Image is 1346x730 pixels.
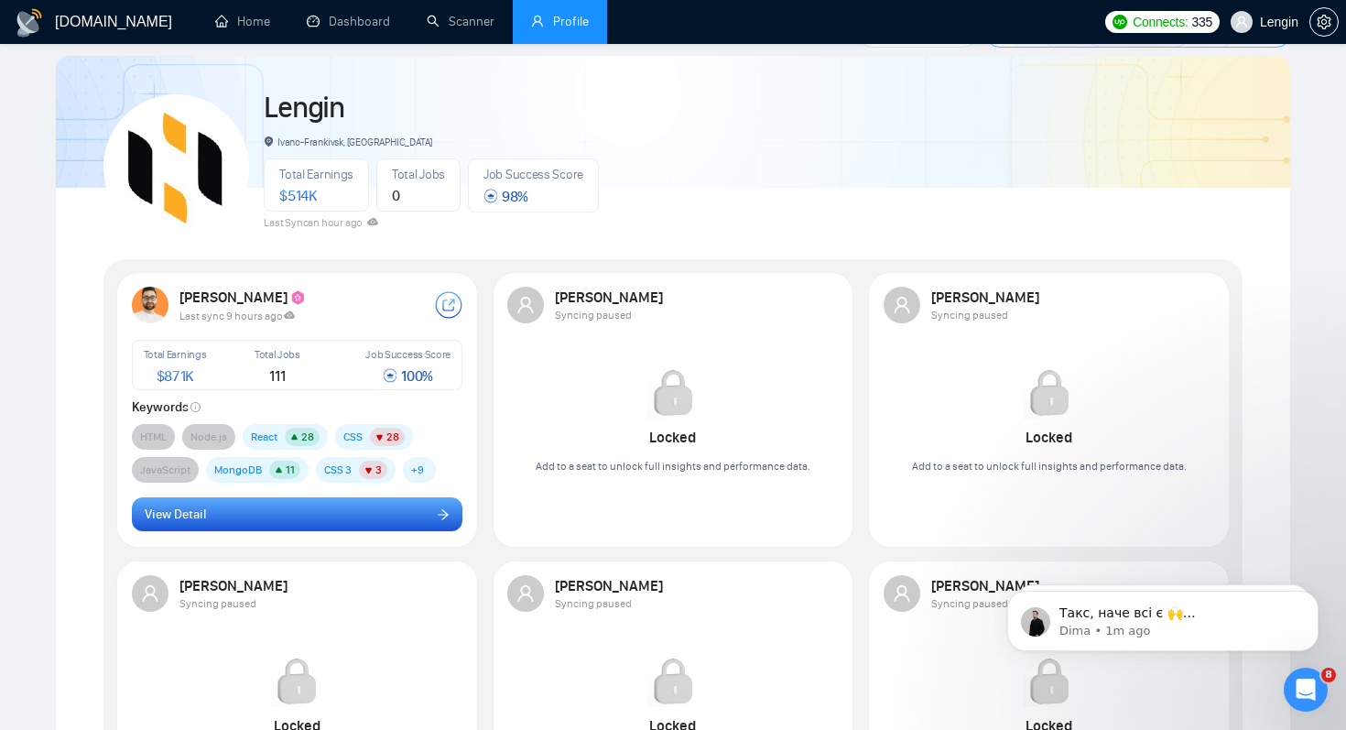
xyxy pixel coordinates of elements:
[324,461,352,479] span: CSS 3
[893,584,911,603] span: user
[555,597,632,610] span: Syncing paused
[386,430,399,443] span: 28
[145,505,206,525] span: View Detail
[437,507,450,520] span: arrow-right
[140,428,167,446] span: HTML
[516,584,535,603] span: user
[190,428,227,446] span: Node.js
[215,14,270,29] a: homeHome
[1133,12,1188,32] span: Connects:
[255,348,300,361] span: Total Jobs
[536,460,810,473] span: Add to a seat to unlock full insights and performance data.
[1026,429,1072,446] strong: Locked
[179,597,256,610] span: Syncing paused
[531,15,544,27] span: user
[343,428,363,446] span: CSS
[279,187,317,204] span: $ 514K
[555,309,632,321] span: Syncing paused
[179,577,290,594] strong: [PERSON_NAME]
[132,497,463,532] button: View Detailarrow-right
[649,429,696,446] strong: Locked
[555,577,666,594] strong: [PERSON_NAME]
[411,461,424,479] span: + 9
[15,8,44,38] img: logo
[912,460,1187,473] span: Add to a seat to unlock full insights and performance data.
[1309,15,1339,29] a: setting
[392,167,445,182] span: Total Jobs
[1235,16,1248,28] span: user
[1024,656,1075,707] img: Locked
[157,367,194,385] span: $ 871K
[893,296,911,314] span: user
[483,167,583,182] span: Job Success Score
[1024,367,1075,419] img: Locked
[279,167,353,182] span: Total Earnings
[264,136,274,147] span: environment
[365,348,450,361] span: Job Success Score
[931,289,1042,306] strong: [PERSON_NAME]
[383,367,433,385] span: 100 %
[132,399,201,415] strong: Keywords
[301,430,314,443] span: 28
[251,428,277,446] span: React
[392,187,400,204] span: 0
[555,289,666,306] strong: [PERSON_NAME]
[132,287,168,323] img: USER
[190,402,201,412] span: info-circle
[483,188,528,205] span: 98 %
[144,348,207,361] span: Total Earnings
[931,577,1042,594] strong: [PERSON_NAME]
[1310,15,1338,29] span: setting
[286,463,295,476] span: 11
[140,461,190,479] span: JavaScript
[1284,668,1328,712] iframe: Intercom live chat
[307,14,390,29] a: dashboardDashboard
[427,14,494,29] a: searchScanner
[931,597,1008,610] span: Syncing paused
[980,552,1346,681] iframe: Intercom notifications message
[1309,7,1339,37] button: setting
[375,463,382,476] span: 3
[647,367,699,419] img: Locked
[271,656,322,707] img: Locked
[179,310,296,322] span: Last sync 9 hours ago
[647,656,699,707] img: Locked
[931,309,1008,321] span: Syncing paused
[264,216,378,229] span: Last Sync an hour ago
[516,296,535,314] span: user
[1113,15,1127,29] img: upwork-logo.png
[553,14,589,29] span: Profile
[1191,12,1211,32] span: 335
[269,367,285,385] span: 111
[179,289,307,306] strong: [PERSON_NAME]
[264,90,344,125] a: Lengin
[214,461,262,479] span: MongoDB
[113,103,241,231] img: Lengin
[290,290,307,307] img: top_rated_plus
[1321,668,1336,682] span: 8
[264,136,432,148] span: Ivano-Frankivsk, [GEOGRAPHIC_DATA]
[141,584,159,603] span: user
